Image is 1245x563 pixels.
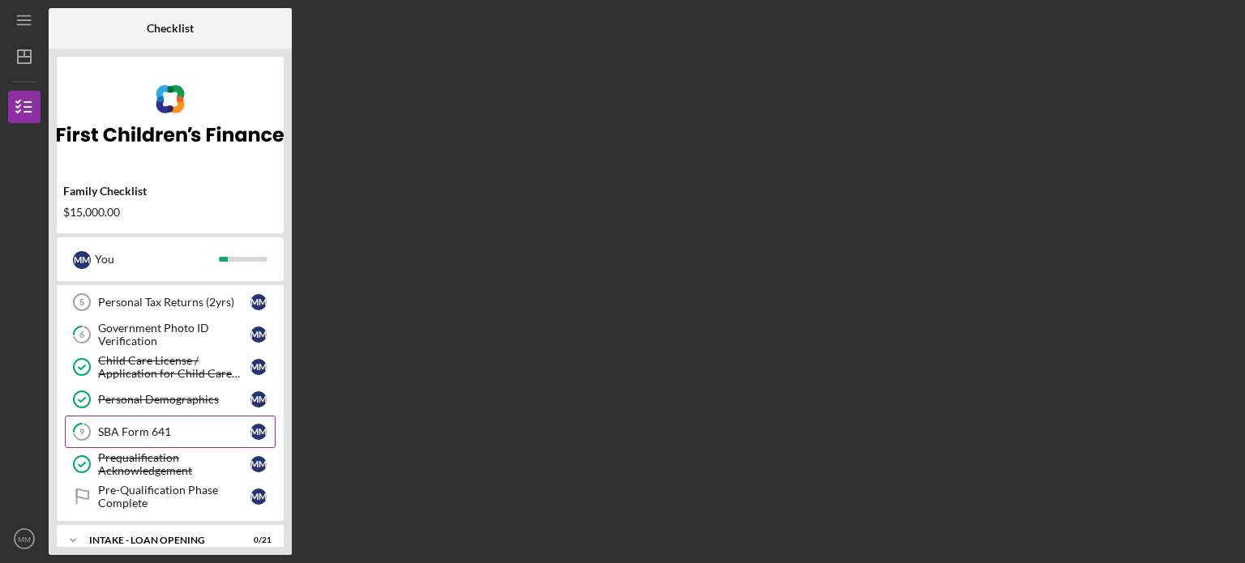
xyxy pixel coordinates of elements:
[250,326,267,343] div: M M
[73,251,91,269] div: M M
[95,245,219,273] div: You
[57,65,284,162] img: Product logo
[63,206,277,219] div: $15,000.00
[250,424,267,440] div: M M
[98,296,250,309] div: Personal Tax Returns (2yrs)
[98,322,250,348] div: Government Photo ID Verification
[98,425,250,438] div: SBA Form 641
[18,535,31,544] text: MM
[65,416,276,448] a: 9SBA Form 641MM
[250,488,267,505] div: M M
[250,456,267,472] div: M M
[8,522,41,555] button: MM
[65,480,276,513] a: Pre-Qualification Phase CompleteMM
[242,535,272,545] div: 0 / 21
[65,383,276,416] a: Personal DemographicsMM
[63,185,277,198] div: Family Checklist
[89,535,231,545] div: INTAKE - LOAN OPENING
[65,448,276,480] a: Prequalification AcknowledgementMM
[79,297,84,307] tspan: 5
[98,451,250,477] div: Prequalification Acknowledgement
[79,427,85,437] tspan: 9
[65,318,276,351] a: 6Government Photo ID VerificationMM
[250,359,267,375] div: M M
[65,351,276,383] a: Child Care License / Application for Child Care LicenseMM
[65,286,276,318] a: 5Personal Tax Returns (2yrs)MM
[98,484,250,510] div: Pre-Qualification Phase Complete
[250,391,267,407] div: M M
[147,22,194,35] b: Checklist
[79,330,85,340] tspan: 6
[98,354,250,380] div: Child Care License / Application for Child Care License
[250,294,267,310] div: M M
[98,393,250,406] div: Personal Demographics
